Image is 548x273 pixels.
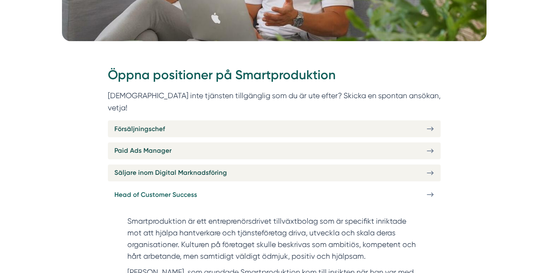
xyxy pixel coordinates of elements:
[108,142,441,159] a: Paid Ads Manager
[114,124,165,134] span: Försäljningschef
[108,164,441,181] a: Säljare inom Digital Marknadsföring
[108,186,441,203] a: Head of Customer Success
[108,66,441,89] h2: Öppna positioner på Smartproduktion
[114,189,197,200] span: Head of Customer Success
[108,120,441,137] a: Försäljningschef
[114,167,227,178] span: Säljare inom Digital Marknadsföring
[108,90,441,114] p: [DEMOGRAPHIC_DATA] inte tjänsten tillgänglig som du är ute efter? Skicka en spontan ansökan, vetja!
[127,215,421,266] section: Smartproduktion är ett entreprenörsdrivet tillväxtbolag som är specifikt inriktade mot att hjälpa...
[114,145,172,156] span: Paid Ads Manager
